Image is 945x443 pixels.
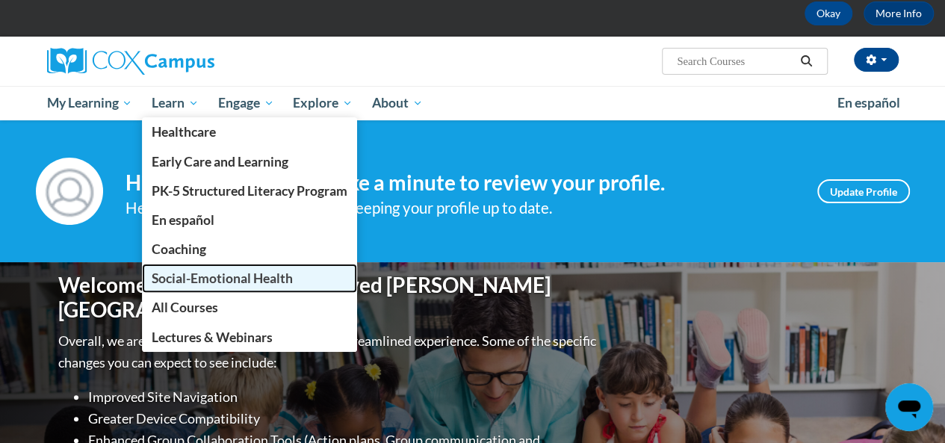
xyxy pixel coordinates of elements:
span: About [372,94,423,112]
span: En español [152,212,214,228]
img: Cox Campus [47,48,214,75]
span: Engage [218,94,274,112]
span: Learn [152,94,199,112]
a: Lectures & Webinars [142,323,357,352]
a: En español [828,87,910,119]
a: Engage [208,86,284,120]
a: PK-5 Structured Literacy Program [142,176,357,205]
li: Greater Device Compatibility [88,408,600,430]
span: Early Care and Learning [152,154,288,170]
a: More Info [864,1,934,25]
a: Learn [142,86,208,120]
p: Overall, we are proud to provide you with a more streamlined experience. Some of the specific cha... [58,330,600,374]
a: Social-Emotional Health [142,264,357,293]
a: Coaching [142,235,357,264]
span: Social-Emotional Health [152,270,293,286]
div: Main menu [36,86,910,120]
a: All Courses [142,293,357,322]
iframe: Button to launch messaging window [885,383,933,431]
h1: Welcome to the new and improved [PERSON_NAME][GEOGRAPHIC_DATA] [58,273,600,323]
input: Search Courses [675,52,795,70]
div: Help improve your experience by keeping your profile up to date. [126,196,795,220]
button: Search [795,52,817,70]
h4: Hi [PERSON_NAME]! Take a minute to review your profile. [126,170,795,196]
a: Early Care and Learning [142,147,357,176]
a: Explore [283,86,362,120]
a: Update Profile [817,179,910,203]
a: En español [142,205,357,235]
a: About [362,86,433,120]
span: All Courses [152,300,218,315]
span: My Learning [46,94,132,112]
span: En español [837,95,900,111]
li: Improved Site Navigation [88,386,600,408]
span: Lectures & Webinars [152,329,273,345]
img: Profile Image [36,158,103,225]
span: PK-5 Structured Literacy Program [152,183,347,199]
span: Coaching [152,241,206,257]
span: Explore [293,94,353,112]
span: Healthcare [152,124,216,140]
a: My Learning [37,86,143,120]
a: Healthcare [142,117,357,146]
button: Account Settings [854,48,899,72]
button: Okay [805,1,852,25]
a: Cox Campus [47,48,316,75]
